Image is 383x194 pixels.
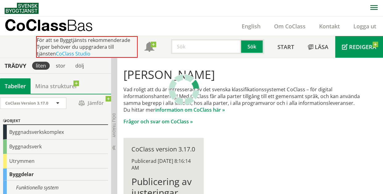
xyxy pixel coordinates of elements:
[36,36,138,58] div: För att se Byggtjänsts rekommenderade Typer behöver du uppgradera till tjänsten
[169,74,199,105] img: Laddar
[155,106,225,113] a: information om CoClass här »
[3,154,108,168] div: Utrymmen
[3,125,108,139] div: Byggnadsverkskomplex
[301,36,335,58] a: Läsa
[277,43,294,51] span: Start
[5,3,39,14] img: Svensk Byggtjänst
[31,78,82,94] a: Mina strukturer
[171,39,241,54] input: Sök
[5,17,106,36] a: CoClassBas
[32,62,50,70] div: liten
[131,158,196,171] div: Publicerad [DATE] 8:16:14 AM
[315,43,328,51] span: Läsa
[123,118,193,125] a: Frågor och svar om CoClass »
[3,168,108,180] div: Byggdelar
[347,23,383,30] a: Logga ut
[3,118,108,125] div: Objekt
[123,68,377,81] h1: [PERSON_NAME]
[67,16,93,34] span: Bas
[349,43,376,51] span: Redigera
[335,36,383,58] a: Redigera
[144,43,154,52] span: Notifikationer
[5,22,93,29] p: CoClass
[72,62,88,70] div: dölj
[131,146,196,153] div: CoClass version 3.17.0
[3,139,108,154] div: Byggnadsverk
[312,23,347,30] a: Kontakt
[111,113,117,137] span: Dölj trädvy
[267,23,312,30] a: Om CoClass
[56,50,90,57] a: CoClass Studio
[5,100,48,106] span: CoClass Version 3.17.0
[271,36,301,58] a: Start
[123,86,377,113] p: Vad roligt att du är intresserad av det svenska klassifikationssystemet CoClass – för digital inf...
[73,98,110,109] span: Jämför
[235,23,267,30] a: English
[1,62,30,69] div: Trädvy
[241,39,264,54] button: Sök
[52,62,69,70] div: stor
